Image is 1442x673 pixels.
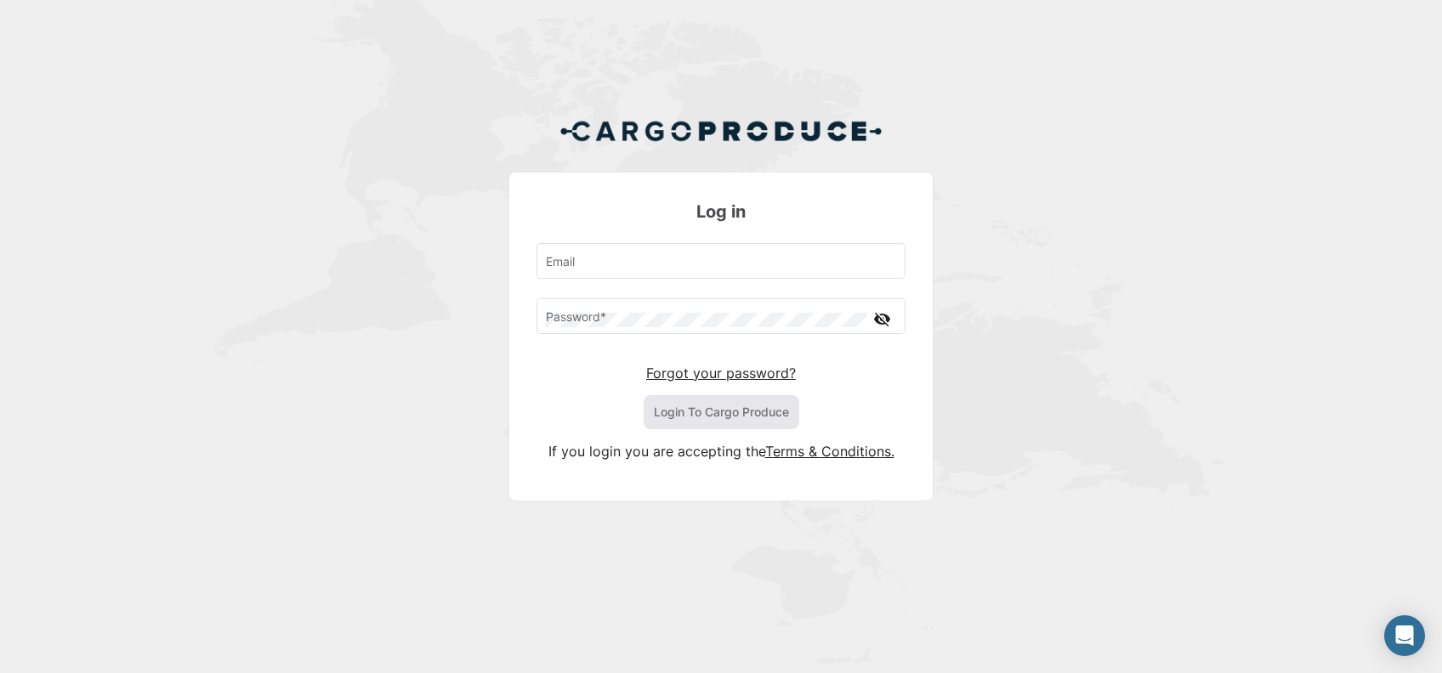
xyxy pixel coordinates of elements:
[1384,615,1425,656] div: Open Intercom Messenger
[765,443,894,460] a: Terms & Conditions.
[646,365,796,382] a: Forgot your password?
[871,308,892,330] mat-icon: visibility_off
[548,443,765,460] span: If you login you are accepting the
[559,110,883,151] img: Cargo Produce Logo
[536,200,906,223] h3: Log in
